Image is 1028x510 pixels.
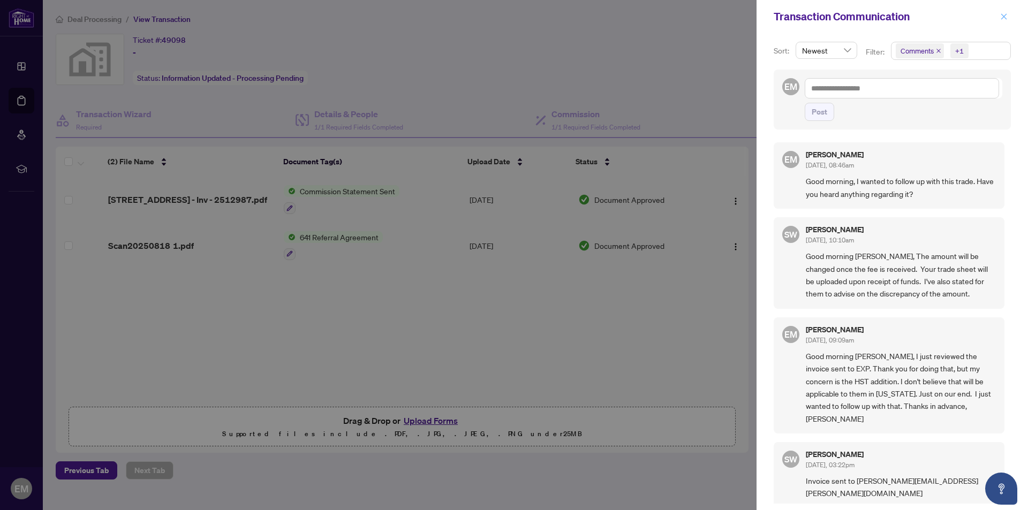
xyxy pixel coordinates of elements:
[806,350,996,425] span: Good morning [PERSON_NAME], I just reviewed the invoice sent to EXP. Thank you for doing that, bu...
[805,103,834,121] button: Post
[806,326,864,333] h5: [PERSON_NAME]
[806,175,996,200] span: Good morning, I wanted to follow up with this trade. Have you heard anything regarding it?
[784,452,798,466] span: SW
[784,228,798,241] span: SW
[901,45,934,56] span: Comments
[806,236,854,244] span: [DATE], 10:10am
[896,43,944,58] span: Comments
[774,9,997,25] div: Transaction Communication
[784,153,797,166] span: EM
[806,226,864,233] h5: [PERSON_NAME]
[806,250,996,300] span: Good morning [PERSON_NAME], The amount will be changed once the fee is received. Your trade sheet...
[936,48,941,54] span: close
[866,46,886,58] p: Filter:
[784,328,797,341] span: EM
[955,45,964,56] div: +1
[806,151,864,158] h5: [PERSON_NAME]
[806,475,996,500] span: Invoice sent to [PERSON_NAME][EMAIL_ADDRESS][PERSON_NAME][DOMAIN_NAME]
[1000,13,1008,20] span: close
[985,473,1017,505] button: Open asap
[784,80,797,94] span: EM
[806,451,864,458] h5: [PERSON_NAME]
[774,45,791,57] p: Sort:
[806,336,854,344] span: [DATE], 09:09am
[806,161,854,169] span: [DATE], 08:46am
[802,42,851,58] span: Newest
[806,461,855,469] span: [DATE], 03:22pm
